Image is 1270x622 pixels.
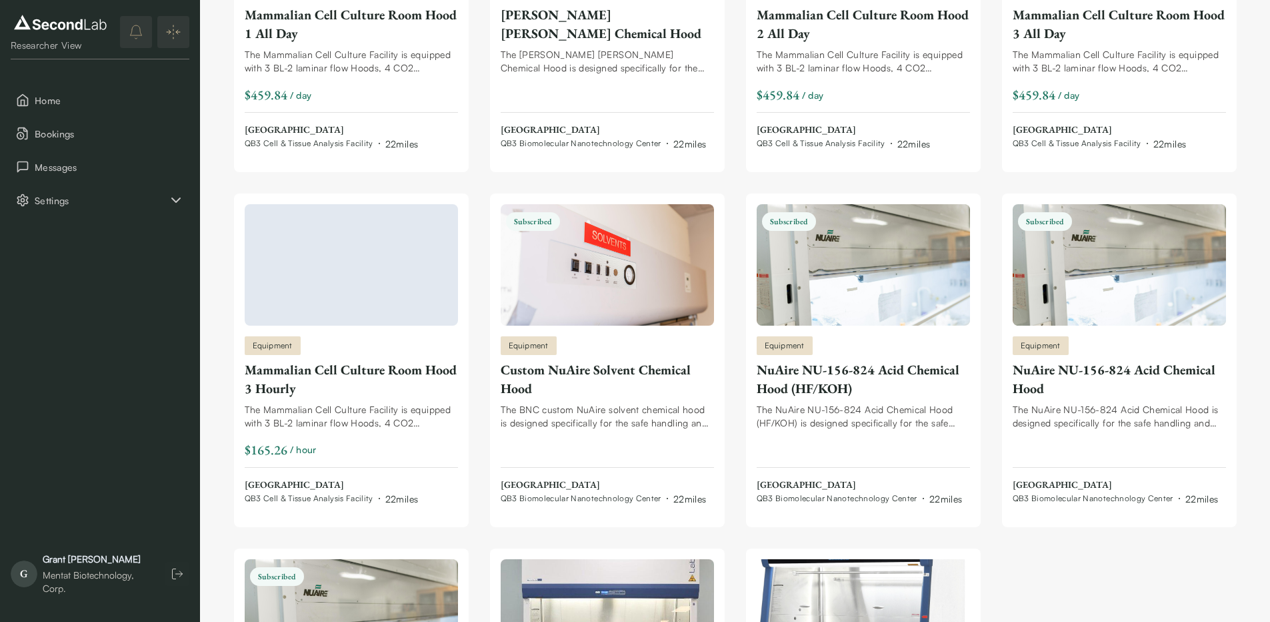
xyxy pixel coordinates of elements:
[1153,137,1186,151] div: 22 miles
[757,204,970,326] img: NuAire NU-156-824 Acid Chemical Hood (HF/KOH)
[11,186,189,214] button: Settings
[501,360,714,398] div: Custom NuAire Solvent Chemical Hood
[11,186,189,214] div: Settings sub items
[509,340,549,352] span: Equipment
[929,492,962,506] div: 22 miles
[245,493,373,504] span: QB3 Cell & Tissue Analysis Facility
[11,561,37,587] span: G
[245,403,458,430] div: The Mammalian Cell Culture Facility is equipped with 3 BL-2 laminar flow Hoods, 4 CO2 incubators,...
[253,340,293,352] span: Equipment
[501,403,714,430] div: The BNC custom NuAire solvent chemical hood is designed specifically for the safe handling and di...
[506,212,560,231] span: Subscribed
[250,567,304,586] span: Subscribed
[757,85,799,104] div: $459.84
[245,48,458,75] div: The Mammalian Cell Culture Facility is equipped with 3 BL-2 laminar flow Hoods, 4 CO2 incubators,...
[765,340,805,352] span: Equipment
[501,479,707,492] span: [GEOGRAPHIC_DATA]
[35,160,184,174] span: Messages
[501,5,714,43] div: [PERSON_NAME] [PERSON_NAME] Chemical Hood
[757,5,970,43] div: Mammalian Cell Culture Room Hood 2 All Day
[165,562,189,586] button: Log out
[1013,204,1226,326] img: NuAire NU-156-824 Acid Chemical Hood
[501,138,661,149] span: QB3 Biomolecular Nanotechnology Center
[1013,123,1187,137] span: [GEOGRAPHIC_DATA]
[757,403,970,430] div: The NuAire NU-156-824 Acid Chemical Hood (HF/KOH) is designed specifically for the safe handling ...
[11,86,189,114] button: Home
[11,12,110,33] img: logo
[673,137,706,151] div: 22 miles
[1013,204,1226,506] a: NuAire NU-156-824 Acid Chemical HoodSubscribedEquipmentNuAire NU-156-824 Acid Chemical HoodThe Nu...
[1013,493,1173,504] span: QB3 Biomolecular Nanotechnology Center
[757,48,970,75] div: The Mammalian Cell Culture Facility is equipped with 3 BL-2 laminar flow Hoods, 4 CO2 incubators,...
[245,360,458,398] div: Mammalian Cell Culture Room Hood 3 Hourly
[245,85,287,104] div: $459.84
[757,123,931,137] span: [GEOGRAPHIC_DATA]
[120,16,152,48] button: notifications
[1018,212,1072,231] span: Subscribed
[35,93,184,107] span: Home
[245,204,458,506] a: EquipmentMammalian Cell Culture Room Hood 3 HourlyThe Mammalian Cell Culture Facility is equipped...
[245,138,373,149] span: QB3 Cell & Tissue Analysis Facility
[757,479,963,492] span: [GEOGRAPHIC_DATA]
[385,137,418,151] div: 22 miles
[11,153,189,181] button: Messages
[757,493,917,504] span: QB3 Biomolecular Nanotechnology Center
[1013,85,1055,104] div: $459.84
[762,212,816,231] span: Subscribed
[290,88,312,102] span: / day
[1021,340,1061,352] span: Equipment
[1013,138,1141,149] span: QB3 Cell & Tissue Analysis Facility
[1058,88,1080,102] span: / day
[802,88,824,102] span: / day
[245,123,419,137] span: [GEOGRAPHIC_DATA]
[673,492,706,506] div: 22 miles
[501,204,714,326] img: Custom NuAire Solvent Chemical Hood
[501,493,661,504] span: QB3 Biomolecular Nanotechnology Center
[501,48,714,75] div: The [PERSON_NAME] [PERSON_NAME] Chemical Hood is designed specifically for the safe handling and ...
[245,440,287,459] div: $165.26
[1013,360,1226,398] div: NuAire NU-156-824 Acid Chemical Hood
[43,553,152,566] div: Grant [PERSON_NAME]
[157,16,189,48] button: Expand/Collapse sidebar
[501,123,707,137] span: [GEOGRAPHIC_DATA]
[897,137,930,151] div: 22 miles
[245,5,458,43] div: Mammalian Cell Culture Room Hood 1 All Day
[1013,479,1219,492] span: [GEOGRAPHIC_DATA]
[35,127,184,141] span: Bookings
[757,138,885,149] span: QB3 Cell & Tissue Analysis Facility
[1185,492,1218,506] div: 22 miles
[35,194,168,208] span: Settings
[757,360,970,398] div: NuAire NU-156-824 Acid Chemical Hood (HF/KOH)
[11,39,110,52] div: Researcher View
[385,492,418,506] div: 22 miles
[757,204,970,506] a: NuAire NU-156-824 Acid Chemical Hood (HF/KOH)SubscribedEquipmentNuAire NU-156-824 Acid Chemical H...
[1013,5,1226,43] div: Mammalian Cell Culture Room Hood 3 All Day
[290,442,317,456] span: / hour
[43,569,152,595] div: Mentat Biotechnology, Corp.
[11,119,189,147] button: Bookings
[1013,403,1226,430] div: The NuAire NU-156-824 Acid Chemical Hood is designed specifically for the safe handling and conta...
[1013,48,1226,75] div: The Mammalian Cell Culture Facility is equipped with 3 BL-2 laminar flow Hoods, 4 CO2 incubators,...
[245,479,419,492] span: [GEOGRAPHIC_DATA]
[501,204,714,506] a: Custom NuAire Solvent Chemical HoodSubscribedEquipmentCustom NuAire Solvent Chemical HoodThe BNC ...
